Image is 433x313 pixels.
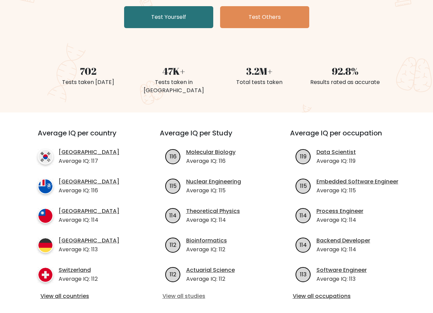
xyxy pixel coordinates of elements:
[221,78,298,86] div: Total tests taken
[135,64,213,78] div: 47K+
[316,266,367,274] a: Software Engineer
[59,237,119,245] a: [GEOGRAPHIC_DATA]
[124,6,213,28] a: Test Yourself
[59,266,98,274] a: Switzerland
[38,208,53,224] img: country
[316,157,356,165] p: Average IQ: 119
[169,182,176,190] text: 115
[300,182,306,190] text: 115
[40,292,132,300] a: View all countries
[59,207,119,215] a: [GEOGRAPHIC_DATA]
[316,245,370,254] p: Average IQ: 114
[290,129,404,145] h3: Average IQ per occupation
[293,292,401,300] a: View all occupations
[38,149,53,165] img: country
[169,211,177,219] text: 114
[220,6,309,28] a: Test Others
[300,152,306,160] text: 119
[135,78,213,95] div: Tests taken in [GEOGRAPHIC_DATA]
[306,78,384,86] div: Results rated as accurate
[49,78,127,86] div: Tests taken [DATE]
[186,148,236,156] a: Molecular Biology
[300,211,307,219] text: 114
[316,216,363,224] p: Average IQ: 114
[38,129,135,145] h3: Average IQ per country
[59,245,119,254] p: Average IQ: 113
[306,64,384,78] div: 92.8%
[186,266,235,274] a: Actuarial Science
[170,270,176,278] text: 112
[59,148,119,156] a: [GEOGRAPHIC_DATA]
[316,148,356,156] a: Data Scientist
[186,157,236,165] p: Average IQ: 116
[59,157,119,165] p: Average IQ: 117
[59,216,119,224] p: Average IQ: 114
[300,241,307,249] text: 114
[160,129,274,145] h3: Average IQ per Study
[316,207,363,215] a: Process Engineer
[59,275,98,283] p: Average IQ: 112
[316,178,398,186] a: Embedded Software Engineer
[186,178,241,186] a: Nuclear Engineering
[49,64,127,78] div: 702
[38,238,53,253] img: country
[186,186,241,195] p: Average IQ: 115
[186,216,240,224] p: Average IQ: 114
[221,64,298,78] div: 3.2M+
[38,179,53,194] img: country
[316,275,367,283] p: Average IQ: 113
[170,241,176,249] text: 112
[59,186,119,195] p: Average IQ: 116
[169,152,176,160] text: 116
[300,270,306,278] text: 113
[186,245,227,254] p: Average IQ: 112
[163,292,271,300] a: View all studies
[186,237,227,245] a: Bioinformatics
[316,186,398,195] p: Average IQ: 115
[186,207,240,215] a: Theoretical Physics
[38,267,53,282] img: country
[316,237,370,245] a: Backend Developer
[59,178,119,186] a: [GEOGRAPHIC_DATA]
[186,275,235,283] p: Average IQ: 112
